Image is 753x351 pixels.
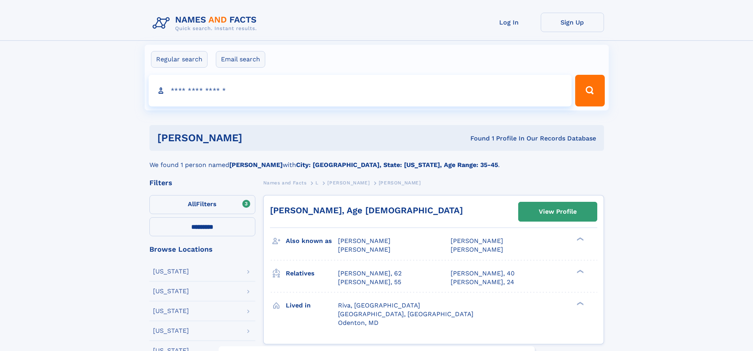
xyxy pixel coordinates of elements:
[451,269,515,278] a: [PERSON_NAME], 40
[157,133,357,143] h1: [PERSON_NAME]
[519,202,597,221] a: View Profile
[338,269,402,278] a: [PERSON_NAME], 62
[153,268,189,275] div: [US_STATE]
[286,234,338,248] h3: Also known as
[451,237,503,245] span: [PERSON_NAME]
[270,205,463,215] a: [PERSON_NAME], Age [DEMOGRAPHIC_DATA]
[575,269,584,274] div: ❯
[338,246,391,253] span: [PERSON_NAME]
[477,13,541,32] a: Log In
[149,151,604,170] div: We found 1 person named with .
[229,161,283,169] b: [PERSON_NAME]
[315,180,319,186] span: L
[338,310,474,318] span: [GEOGRAPHIC_DATA], [GEOGRAPHIC_DATA]
[149,195,255,214] label: Filters
[338,237,391,245] span: [PERSON_NAME]
[541,13,604,32] a: Sign Up
[575,75,604,106] button: Search Button
[149,246,255,253] div: Browse Locations
[338,302,420,309] span: Riva, [GEOGRAPHIC_DATA]
[451,278,514,286] a: [PERSON_NAME], 24
[539,203,577,221] div: View Profile
[286,299,338,312] h3: Lived in
[338,278,401,286] a: [PERSON_NAME], 55
[379,180,421,186] span: [PERSON_NAME]
[149,179,255,186] div: Filters
[296,161,498,169] b: City: [GEOGRAPHIC_DATA], State: [US_STATE], Age Range: 35-45
[151,51,208,68] label: Regular search
[153,308,189,314] div: [US_STATE]
[315,178,319,188] a: L
[327,178,370,188] a: [PERSON_NAME]
[338,319,379,326] span: Odenton, MD
[286,267,338,280] h3: Relatives
[263,178,307,188] a: Names and Facts
[451,246,503,253] span: [PERSON_NAME]
[188,200,196,208] span: All
[575,237,584,242] div: ❯
[149,13,263,34] img: Logo Names and Facts
[356,134,596,143] div: Found 1 Profile In Our Records Database
[575,301,584,306] div: ❯
[327,180,370,186] span: [PERSON_NAME]
[149,75,572,106] input: search input
[153,288,189,294] div: [US_STATE]
[216,51,265,68] label: Email search
[153,328,189,334] div: [US_STATE]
